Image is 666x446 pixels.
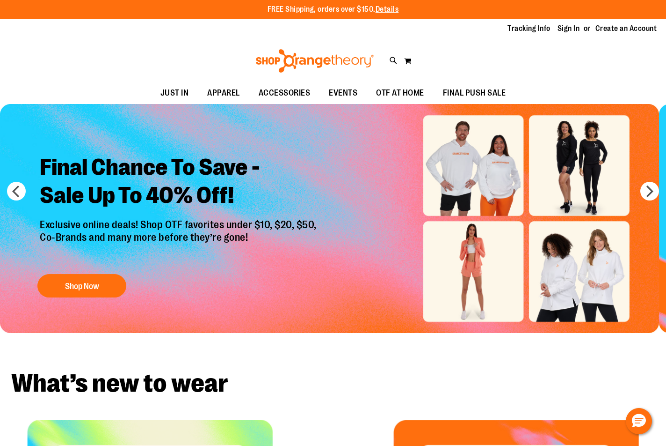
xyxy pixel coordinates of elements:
span: OTF AT HOME [376,82,424,104]
a: JUST IN [151,82,198,104]
span: JUST IN [160,82,189,104]
button: Shop Now [37,274,126,297]
a: Create an Account [595,23,657,34]
a: Final Chance To Save -Sale Up To 40% Off! Exclusive online deals! Shop OTF favorites under $10, $... [33,147,326,303]
h2: What’s new to wear [11,371,655,396]
button: prev [7,182,26,201]
p: FREE Shipping, orders over $150. [268,4,399,15]
a: ACCESSORIES [249,82,320,104]
button: Hello, have a question? Let’s chat. [626,408,652,434]
span: ACCESSORIES [259,82,311,104]
a: OTF AT HOME [367,82,434,104]
span: EVENTS [329,82,357,104]
a: FINAL PUSH SALE [434,82,515,104]
a: EVENTS [319,82,367,104]
h2: Final Chance To Save - Sale Up To 40% Off! [33,147,326,219]
a: APPAREL [198,82,249,104]
span: FINAL PUSH SALE [443,82,506,104]
a: Details [376,5,399,14]
a: Sign In [557,23,580,34]
img: Shop Orangetheory [254,49,376,73]
span: APPAREL [207,82,240,104]
p: Exclusive online deals! Shop OTF favorites under $10, $20, $50, Co-Brands and many more before th... [33,219,326,265]
button: next [640,182,659,201]
a: Tracking Info [507,23,550,34]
